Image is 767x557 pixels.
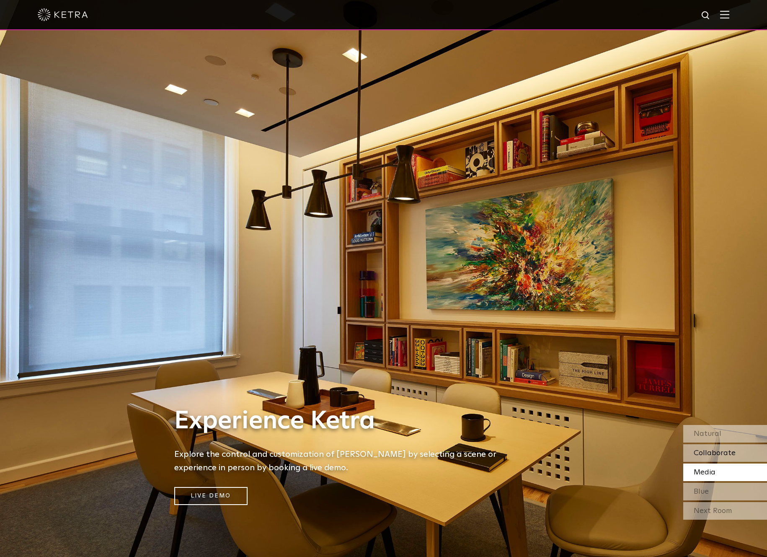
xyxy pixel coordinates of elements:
[694,430,721,438] span: Natural
[720,10,729,18] img: Hamburger%20Nav.svg
[38,8,88,21] img: ketra-logo-2019-white
[174,487,248,505] a: Live Demo
[701,10,711,21] img: search icon
[694,469,715,476] span: Media
[683,502,767,520] div: Next Room
[694,449,736,457] span: Collaborate
[694,488,709,495] span: Blue
[174,448,509,474] h5: Explore the control and customization of [PERSON_NAME] by selecting a scene or experience in pers...
[174,407,509,435] h1: Experience Ketra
